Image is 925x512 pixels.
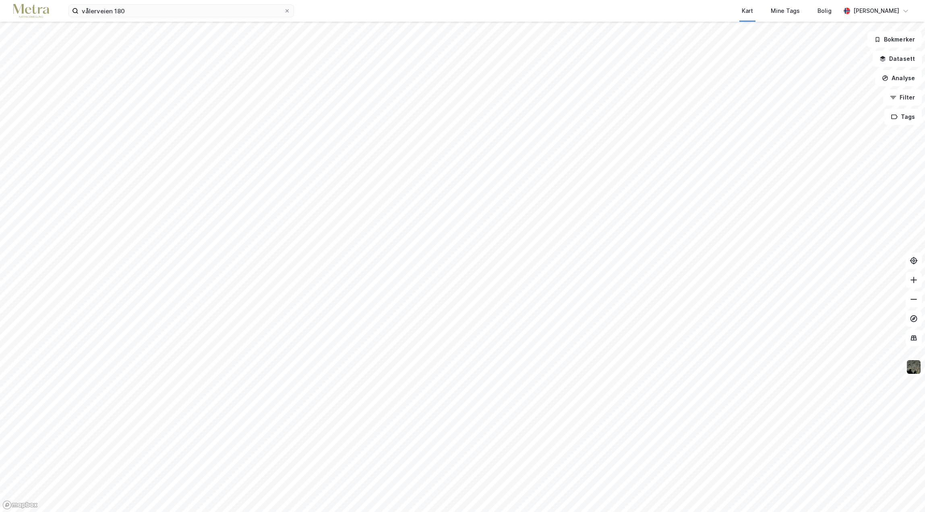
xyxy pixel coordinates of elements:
[2,500,38,510] a: Mapbox homepage
[873,51,922,67] button: Datasett
[885,473,925,512] iframe: Chat Widget
[884,109,922,125] button: Tags
[79,5,284,17] input: Søk på adresse, matrikkel, gårdeiere, leietakere eller personer
[885,473,925,512] div: Kontrollprogram for chat
[817,6,832,16] div: Bolig
[867,31,922,48] button: Bokmerker
[883,89,922,106] button: Filter
[13,4,49,18] img: metra-logo.256734c3b2bbffee19d4.png
[771,6,800,16] div: Mine Tags
[742,6,753,16] div: Kart
[875,70,922,86] button: Analyse
[853,6,899,16] div: [PERSON_NAME]
[906,359,921,375] img: 9k=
